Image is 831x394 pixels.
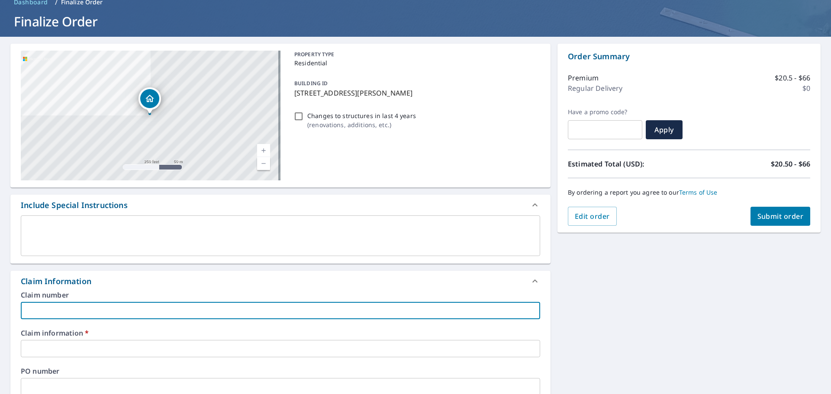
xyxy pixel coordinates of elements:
a: Current Level 17, Zoom Out [257,157,270,170]
h1: Finalize Order [10,13,821,30]
div: Include Special Instructions [10,195,551,215]
p: Changes to structures in last 4 years [307,111,416,120]
span: Apply [653,125,676,135]
p: $0 [802,83,810,93]
a: Current Level 17, Zoom In [257,144,270,157]
label: Claim information [21,330,540,336]
p: PROPERTY TYPE [294,51,537,58]
label: PO number [21,368,540,375]
button: Apply [646,120,683,139]
p: Residential [294,58,537,67]
p: Regular Delivery [568,83,622,93]
div: Claim Information [21,275,91,287]
p: Premium [568,73,599,83]
p: Estimated Total (USD): [568,159,689,169]
p: Order Summary [568,51,810,62]
label: Claim number [21,291,540,298]
div: Claim Information [10,271,551,291]
label: Have a promo code? [568,108,642,116]
span: Submit order [757,211,804,221]
button: Submit order [750,207,811,226]
p: $20.5 - $66 [775,73,810,83]
div: Dropped pin, building 1, Residential property, 507 N Whitcomb Ave Clarksville, IN 47129 [138,87,161,114]
div: Include Special Instructions [21,199,128,211]
p: ( renovations, additions, etc. ) [307,120,416,129]
a: Terms of Use [679,188,718,196]
p: [STREET_ADDRESS][PERSON_NAME] [294,88,537,98]
span: Edit order [575,211,610,221]
p: $20.50 - $66 [771,159,810,169]
button: Edit order [568,207,617,226]
p: By ordering a report you agree to our [568,189,810,196]
p: BUILDING ID [294,80,328,87]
